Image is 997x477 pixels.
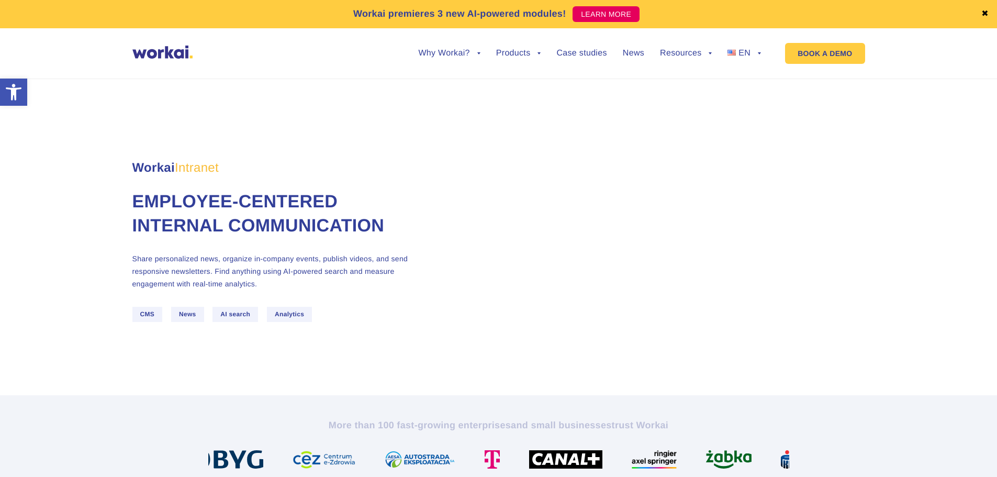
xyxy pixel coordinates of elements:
[353,7,566,21] p: Workai premieres 3 new AI-powered modules!
[511,420,611,430] i: and small businesses
[556,49,607,58] a: Case studies
[785,43,865,64] a: BOOK A DEMO
[175,161,219,175] em: Intranet
[573,6,640,22] a: LEARN MORE
[171,307,204,322] span: News
[132,190,420,238] h1: Employee-centered internal communication
[418,49,480,58] a: Why Workai?
[660,49,712,58] a: Resources
[208,419,789,431] h2: More than 100 fast-growing enterprises trust Workai
[496,49,541,58] a: Products
[212,307,258,322] span: AI search
[132,307,163,322] span: CMS
[132,252,420,290] p: Share personalized news, organize in-company events, publish videos, and send responsive newslett...
[623,49,644,58] a: News
[981,10,989,18] a: ✖
[267,307,312,322] span: Analytics
[132,149,219,174] span: Workai
[738,49,750,58] span: EN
